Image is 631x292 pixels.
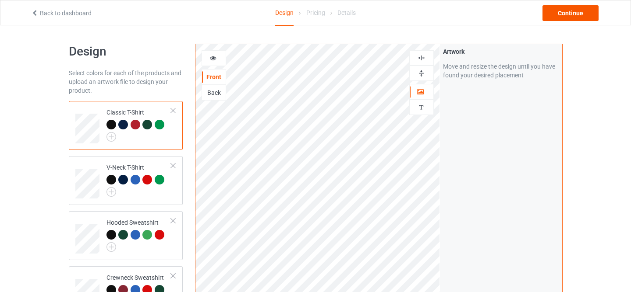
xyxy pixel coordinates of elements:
img: svg+xml;base64,PD94bWwgdmVyc2lvbj0iMS4wIiBlbmNvZGluZz0iVVRGLTgiPz4KPHN2ZyB3aWR0aD0iMjJweCIgaGVpZ2... [106,187,116,197]
div: Select colors for each of the products and upload an artwork file to design your product. [69,69,183,95]
div: V-Neck T-Shirt [106,163,172,194]
div: Back [202,88,226,97]
div: Classic T-Shirt [106,108,172,139]
a: Back to dashboard [31,10,92,17]
img: svg+xml;base64,PD94bWwgdmVyc2lvbj0iMS4wIiBlbmNvZGluZz0iVVRGLTgiPz4KPHN2ZyB3aWR0aD0iMjJweCIgaGVpZ2... [106,242,116,252]
div: Hooded Sweatshirt [69,211,183,260]
div: Front [202,73,226,81]
img: svg%3E%0A [417,69,425,77]
div: Design [275,0,294,26]
img: svg%3E%0A [417,103,425,111]
div: Artwork [443,47,559,56]
div: Hooded Sweatshirt [106,218,172,249]
div: Details [337,0,356,25]
img: svg+xml;base64,PD94bWwgdmVyc2lvbj0iMS4wIiBlbmNvZGluZz0iVVRGLTgiPz4KPHN2ZyB3aWR0aD0iMjJweCIgaGVpZ2... [106,132,116,142]
div: Move and resize the design until you have found your desired placement [443,62,559,80]
div: V-Neck T-Shirt [69,156,183,205]
img: svg%3E%0A [417,54,425,62]
div: Classic T-Shirt [69,101,183,150]
div: Continue [542,5,599,21]
div: Pricing [306,0,325,25]
h1: Design [69,44,183,59]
